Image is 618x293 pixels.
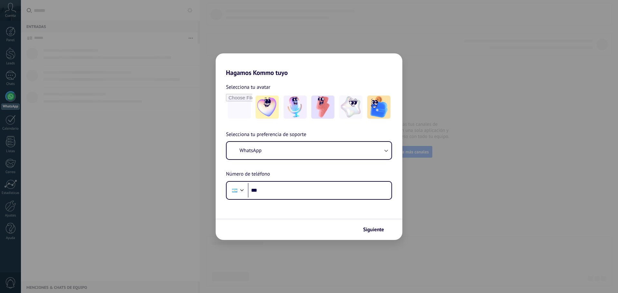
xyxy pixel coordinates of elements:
img: -2.jpeg [284,96,307,119]
span: WhatsApp [239,147,262,154]
img: -1.jpeg [256,96,279,119]
span: Siguiente [363,227,384,232]
img: -3.jpeg [311,96,334,119]
span: Número de teléfono [226,170,270,179]
div: Argentina: + 54 [229,184,241,197]
span: Selecciona tu avatar [226,83,270,91]
h2: Hagamos Kommo tuyo [216,53,402,77]
button: Siguiente [360,224,393,235]
button: WhatsApp [227,142,391,159]
img: -4.jpeg [339,96,362,119]
span: Selecciona tu preferencia de soporte [226,131,306,139]
img: -5.jpeg [367,96,390,119]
